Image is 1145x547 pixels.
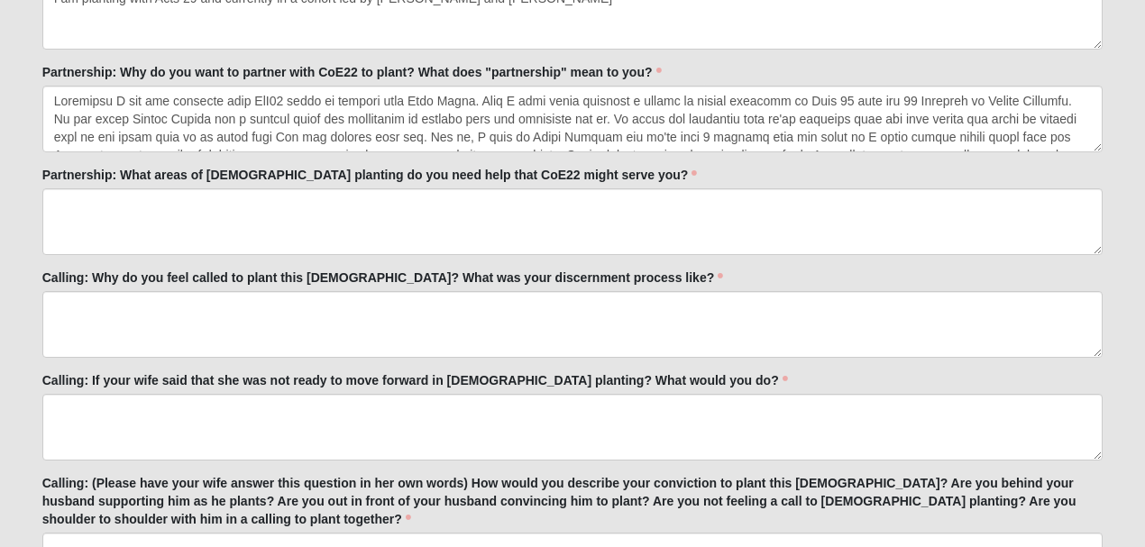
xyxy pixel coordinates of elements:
[42,166,698,184] label: Partnership: What areas of [DEMOGRAPHIC_DATA] planting do you need help that CoE22 might serve you?
[42,269,723,287] label: Calling: Why do you feel called to plant this [DEMOGRAPHIC_DATA]? What was your discernment proce...
[42,474,1104,528] label: Calling: (Please have your wife answer this question in her own words) How would you describe you...
[42,371,788,389] label: Calling: If your wife said that she was not ready to move forward in [DEMOGRAPHIC_DATA] planting?...
[42,63,662,81] label: Partnership: Why do you want to partner with CoE22 to plant? What does "partnership" mean to you?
